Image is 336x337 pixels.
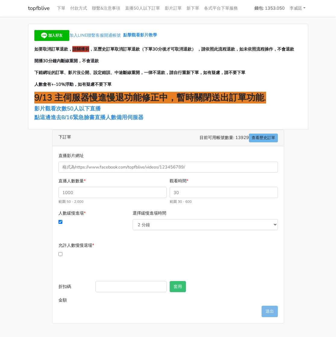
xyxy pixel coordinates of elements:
[170,187,278,198] input: 30
[34,105,67,112] a: 影片觀看次數
[52,130,284,146] div: 下訂單
[58,178,86,184] label: 直播人數數量
[57,281,94,295] label: 折扣碼
[202,2,240,14] a: 各式平台下單服務
[28,2,50,14] a: topfblive
[34,30,69,41] img: 加入好友
[72,46,89,52] span: 請關播前
[58,162,278,173] input: 格式為https://www.facebook.com/topfblive/videos/123456789/
[58,199,83,204] small: 範圍 50 - 2,000
[170,199,192,204] small: 範圍 30 - 600
[34,70,245,76] span: 下錯網址的訂單、影片沒公開、設定錯誤、中途斷線重開，一律不退款，請自行重新下單，如有疑慮，請不要下單
[58,152,84,159] label: 直播影片網址
[34,46,72,52] span: 如要取消訂單退款，
[34,92,266,104] span: 9/13 主伺服器慢進慢退功能修正中，暫時關閉送出訂單功能.
[68,2,89,14] a: 付款方式
[262,306,278,317] button: 送出
[89,2,123,14] a: 聯繫&注意事項
[34,114,143,121] a: 點這邊進去8/16緊急臉書直播人數備用伺服器
[58,187,167,198] input: 1000
[34,81,111,87] span: 人數會有+-10%浮動，如有疑慮不要下單
[67,105,101,112] span: 50人以下直播
[89,46,294,52] span: ，至歷史訂單取消訂單退款（下單30分後才可取消退款） ，請依照此流程退款，如未依照流程操作，不會退款
[170,178,188,184] label: 觀看時間
[170,281,186,292] button: 套用
[254,5,285,11] strong: 錢包: 1353.050
[252,2,287,14] a: 錢包: 1353.050
[184,2,202,14] a: 新下單
[123,32,157,38] a: 點擊觀看影片教學
[249,134,278,142] a: 查看歷史訂單
[133,210,166,217] label: 選擇緩慢進場時間
[58,210,86,217] label: 人數緩慢進場
[287,2,308,14] a: 李威廷
[57,295,94,306] label: 金額
[58,242,94,249] label: 允許人數慢慢退場
[55,2,68,14] a: 下單
[162,2,184,14] a: 影片訂單
[34,32,123,38] a: 加入LINE聯繫客服開通帳號
[69,32,121,38] span: 加入LINE聯繫客服開通帳號
[34,58,99,64] span: 開播30分鐘內斷線重開，不會退款
[67,105,102,112] a: 50人以下直播
[123,2,162,14] a: 直播50人以下訂單
[199,134,278,142] span: 目前可用帳號數量: 13929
